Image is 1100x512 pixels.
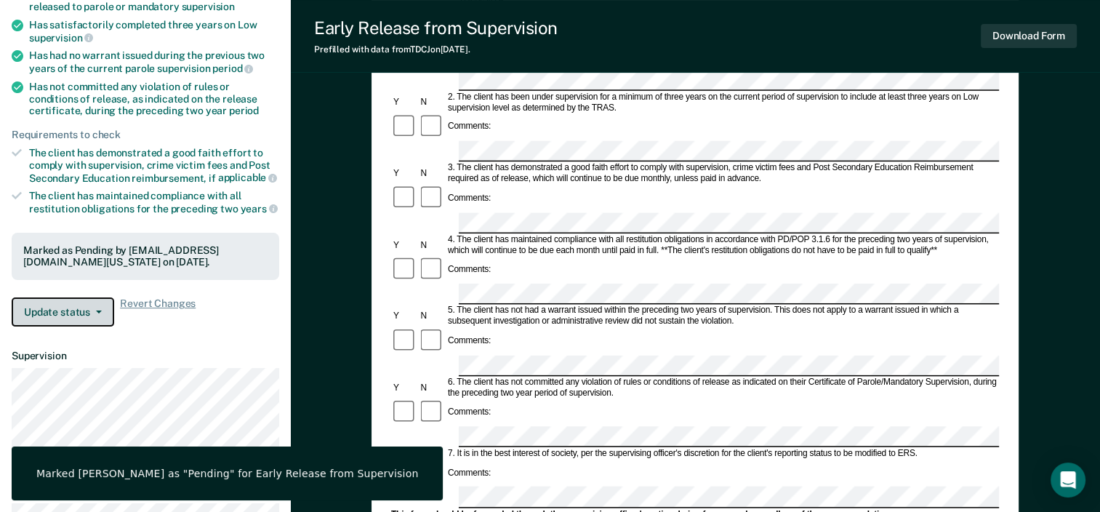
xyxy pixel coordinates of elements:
[1051,463,1085,497] div: Open Intercom Messenger
[446,377,999,399] div: 6. The client has not committed any violation of rules or conditions of release as indicated on t...
[981,24,1077,48] button: Download Form
[29,49,279,74] div: Has had no warrant issued during the previous two years of the current parole supervision
[23,244,268,269] div: Marked as Pending by [EMAIL_ADDRESS][DOMAIN_NAME][US_STATE] on [DATE].
[12,297,114,327] button: Update status
[446,265,493,276] div: Comments:
[446,468,493,479] div: Comments:
[391,168,418,179] div: Y
[391,97,418,108] div: Y
[36,467,418,480] div: Marked [PERSON_NAME] as "Pending" for Early Release from Supervision
[314,44,558,55] div: Prefilled with data from TDCJ on [DATE] .
[314,17,558,39] div: Early Release from Supervision
[446,234,999,256] div: 4. The client has maintained compliance with all restitution obligations in accordance with PD/PO...
[29,190,279,215] div: The client has maintained compliance with all restitution obligations for the preceding two
[29,19,279,44] div: Has satisfactorily completed three years on Low
[241,203,278,215] span: years
[182,1,235,12] span: supervision
[419,168,446,179] div: N
[229,105,259,116] span: period
[419,311,446,322] div: N
[446,305,999,327] div: 5. The client has not had a warrant issued within the preceding two years of supervision. This do...
[446,121,493,132] div: Comments:
[391,240,418,251] div: Y
[391,311,418,322] div: Y
[29,32,93,44] span: supervision
[446,92,999,113] div: 2. The client has been under supervision for a minimum of three years on the current period of su...
[446,193,493,204] div: Comments:
[212,63,253,74] span: period
[12,350,279,362] dt: Supervision
[29,81,279,117] div: Has not committed any violation of rules or conditions of release, as indicated on the release ce...
[218,172,277,183] span: applicable
[419,97,446,108] div: N
[419,240,446,251] div: N
[446,448,999,459] div: 7. It is in the best interest of society, per the supervising officer's discretion for the client...
[29,147,279,184] div: The client has demonstrated a good faith effort to comply with supervision, crime victim fees and...
[446,336,493,347] div: Comments:
[446,163,999,185] div: 3. The client has demonstrated a good faith effort to comply with supervision, crime victim fees ...
[120,297,196,327] span: Revert Changes
[391,383,418,393] div: Y
[12,129,279,141] div: Requirements to check
[446,407,493,418] div: Comments:
[419,383,446,393] div: N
